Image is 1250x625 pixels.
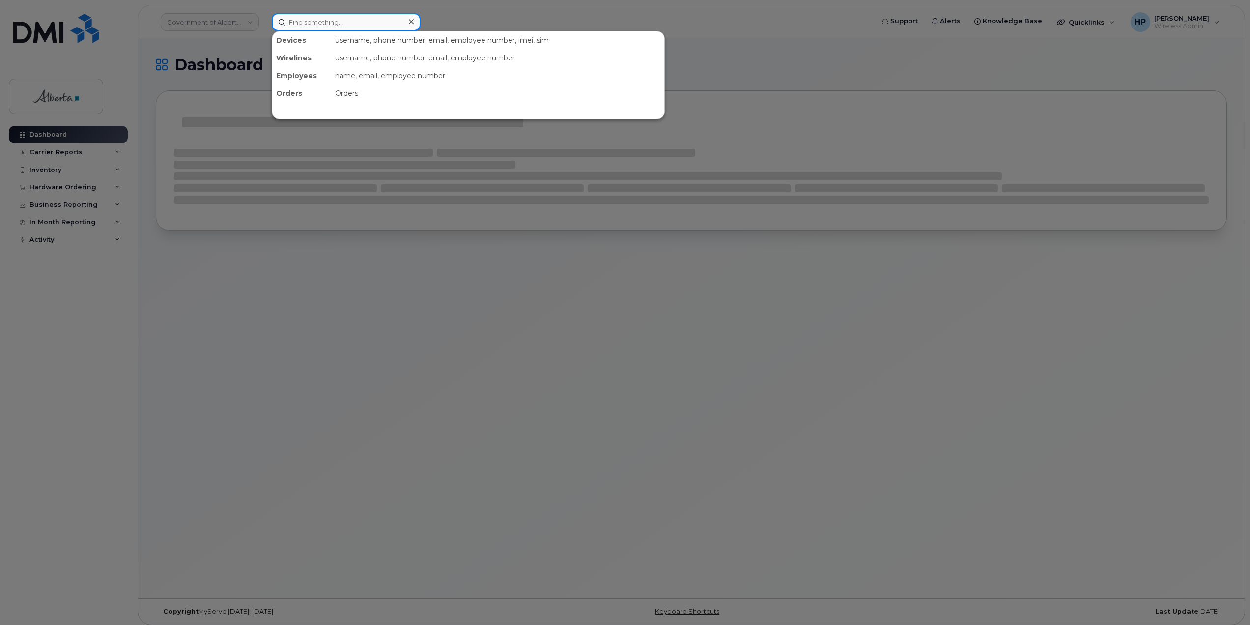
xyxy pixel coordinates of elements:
[272,49,331,67] div: Wirelines
[331,67,664,85] div: name, email, employee number
[272,67,331,85] div: Employees
[272,31,331,49] div: Devices
[331,31,664,49] div: username, phone number, email, employee number, imei, sim
[331,85,664,102] div: Orders
[331,49,664,67] div: username, phone number, email, employee number
[272,85,331,102] div: Orders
